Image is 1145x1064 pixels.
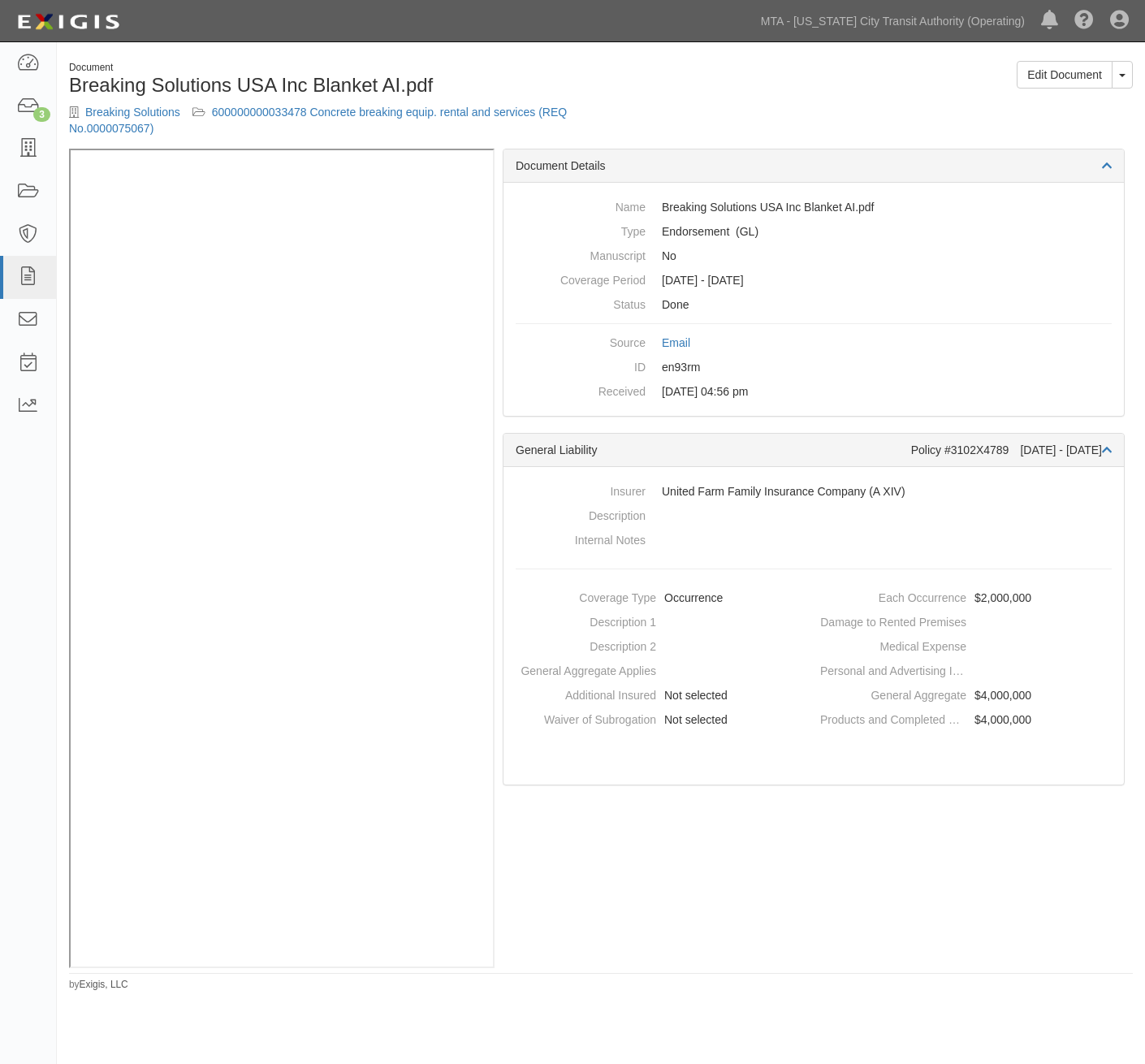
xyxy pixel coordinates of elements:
[516,244,646,264] dt: Manuscript
[516,331,646,351] dt: Source
[516,244,1112,268] dd: No
[820,683,966,703] dt: General Aggregate
[911,442,1112,458] div: Policy #3102X4789 [DATE] - [DATE]
[516,528,646,548] dt: Internal Notes
[12,7,124,37] img: logo-5460c22ac91f19d4615b14bd174203de0afe785f0fc80cf4dbbc73dc1793850b.png
[516,355,646,375] dt: ID
[69,978,128,992] small: by
[510,707,656,728] dt: Waiver of Subrogation
[510,683,807,707] dd: Not selected
[516,379,1112,404] dd: [DATE] 04:56 pm
[516,479,646,500] dt: Insurer
[510,634,656,655] dt: Description 2
[510,610,656,630] dt: Description 1
[510,586,656,606] dt: Coverage Type
[516,268,1112,292] dd: [DATE] - [DATE]
[516,292,646,313] dt: Status
[820,610,966,630] dt: Damage to Rented Premises
[516,219,646,240] dt: Type
[510,586,807,610] dd: Occurrence
[33,107,50,122] div: 3
[820,683,1117,707] dd: $4,000,000
[516,219,1112,244] dd: General Liability
[516,442,911,458] div: General Liability
[820,659,966,679] dt: Personal and Advertising Injury
[820,707,1117,732] dd: $4,000,000
[516,195,646,215] dt: Name
[516,195,1112,219] dd: Breaking Solutions USA Inc Blanket AI.pdf
[69,106,567,135] a: 600000000033478 Concrete breaking equip. rental and services (REQ No.0000075067)
[516,268,646,288] dt: Coverage Period
[662,336,690,349] a: Email
[1017,61,1113,89] a: Edit Document
[516,355,1112,379] dd: en93rm
[80,979,128,990] a: Exigis, LLC
[85,106,180,119] a: Breaking Solutions
[510,659,656,679] dt: General Aggregate Applies
[516,479,1112,504] dd: United Farm Family Insurance Company (A XIV)
[516,379,646,400] dt: Received
[510,707,807,732] dd: Not selected
[510,683,656,703] dt: Additional Insured
[820,634,966,655] dt: Medical Expense
[69,61,589,75] div: Document
[753,5,1033,37] a: MTA - [US_STATE] City Transit Authority (Operating)
[516,292,1112,317] dd: Done
[820,586,966,606] dt: Each Occurrence
[820,707,966,728] dt: Products and Completed Operations
[503,149,1124,183] div: Document Details
[69,75,589,96] h1: Breaking Solutions USA Inc Blanket AI.pdf
[516,504,646,524] dt: Description
[820,586,1117,610] dd: $2,000,000
[1074,11,1094,31] i: Help Center - Complianz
